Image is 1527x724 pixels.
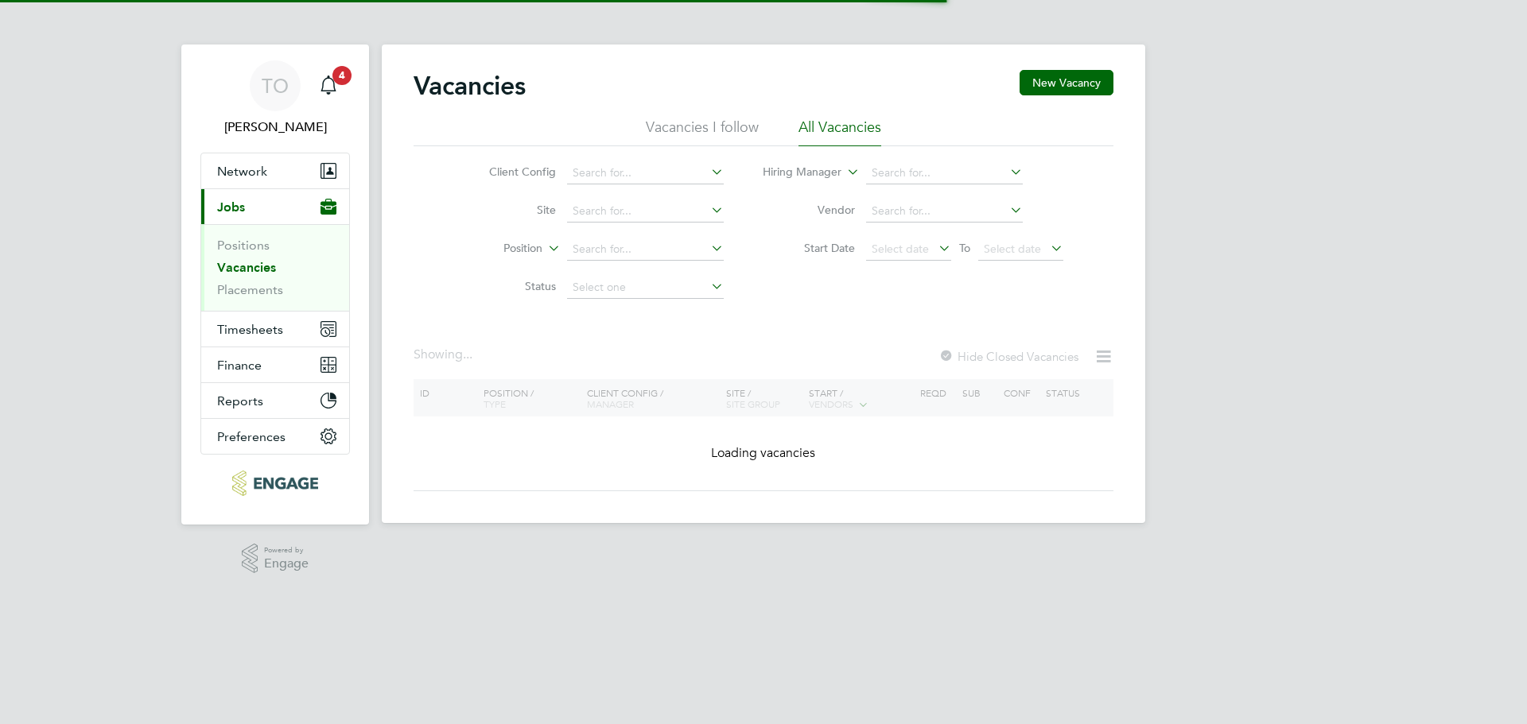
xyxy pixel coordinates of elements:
a: Positions [217,238,270,253]
button: New Vacancy [1020,70,1113,95]
span: To [954,238,975,258]
button: Network [201,153,349,188]
nav: Main navigation [181,45,369,525]
li: Vacancies I follow [646,118,759,146]
span: Preferences [217,429,286,444]
span: Network [217,164,267,179]
li: All Vacancies [798,118,881,146]
a: Vacancies [217,260,276,275]
label: Vendor [763,203,855,217]
button: Reports [201,383,349,418]
span: Select date [872,242,929,256]
input: Search for... [567,162,724,184]
span: Timesheets [217,322,283,337]
input: Search for... [866,162,1023,184]
h2: Vacancies [414,70,526,102]
span: Engage [264,557,309,571]
label: Hide Closed Vacancies [938,349,1078,364]
span: Select date [984,242,1041,256]
a: Go to home page [200,470,350,496]
a: TO[PERSON_NAME] [200,60,350,137]
a: Placements [217,282,283,297]
span: ... [463,347,472,362]
label: Start Date [763,241,855,255]
span: TO [262,75,289,96]
a: 4 [313,60,344,111]
span: Tom O'Connor [200,118,350,137]
span: Powered by [264,544,309,557]
img: bandk-logo-retina.png [232,470,317,496]
button: Jobs [201,189,349,224]
label: Status [464,279,556,293]
input: Search for... [866,200,1023,223]
input: Select one [567,277,724,299]
label: Client Config [464,165,556,179]
button: Finance [201,347,349,382]
span: Reports [217,393,263,408]
span: Jobs [217,199,245,215]
div: Showing [414,347,476,363]
button: Preferences [201,419,349,454]
button: Timesheets [201,312,349,347]
input: Search for... [567,238,724,261]
input: Search for... [567,200,724,223]
label: Position [451,241,542,257]
label: Hiring Manager [750,165,841,180]
span: Finance [217,358,262,373]
div: Jobs [201,224,349,311]
a: Powered byEngage [242,544,309,574]
label: Site [464,203,556,217]
span: 4 [332,66,352,85]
